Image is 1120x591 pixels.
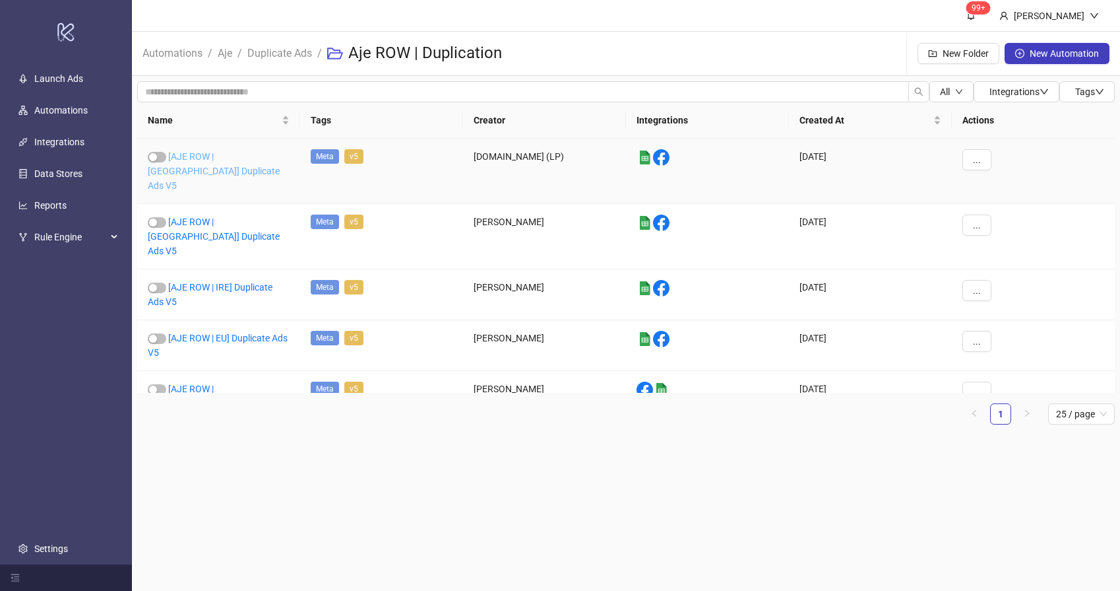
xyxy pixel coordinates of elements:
span: Meta [311,382,339,396]
span: 25 / page [1056,404,1107,424]
div: Page Size [1048,403,1115,425]
div: [PERSON_NAME] [463,371,626,436]
div: [DATE] [789,320,952,371]
span: v5 [344,382,363,396]
th: Name [137,102,300,139]
span: New Folder [943,48,989,59]
div: [PERSON_NAME] [463,320,626,371]
div: [DOMAIN_NAME] (LP) [463,139,626,204]
span: Rule Engine [34,224,107,250]
span: down [1090,11,1099,20]
div: [DATE] [789,204,952,269]
button: ... [962,382,991,403]
button: ... [962,280,991,301]
button: Alldown [929,81,974,102]
button: Tagsdown [1059,81,1115,102]
span: ... [973,387,981,398]
a: Launch Ads [34,73,83,84]
th: Created At [789,102,952,139]
a: [AJE ROW | [GEOGRAPHIC_DATA]] Duplicate Ads V5 [148,217,280,256]
span: folder-add [928,49,937,58]
li: 1 [990,403,1011,425]
span: folder-open [327,46,343,61]
h3: Aje ROW | Duplication [348,43,502,64]
span: ... [973,155,981,165]
span: Created At [799,113,931,127]
span: menu-fold [11,573,20,582]
th: Integrations [626,102,789,139]
span: right [1023,409,1031,417]
a: Automations [34,105,88,116]
a: [AJE ROW | IRE] Duplicate Ads V5 [148,282,272,307]
span: Integrations [989,87,1049,97]
span: fork [18,232,28,242]
a: [AJE ROW | EU] Duplicate Ads V5 [148,333,288,358]
li: / [208,32,212,75]
div: [PERSON_NAME] [463,269,626,320]
span: New Automation [1030,48,1099,59]
li: / [317,32,322,75]
a: Reports [34,200,67,211]
th: Tags [300,102,463,139]
a: 1 [991,404,1011,424]
span: v5 [344,215,363,229]
span: Meta [311,331,339,345]
span: user [999,11,1009,20]
th: Actions [952,102,1115,139]
li: / [237,32,242,75]
span: ... [973,285,981,296]
sup: 1589 [966,1,991,15]
span: ... [973,336,981,347]
span: left [970,409,978,417]
button: ... [962,215,991,236]
span: plus-circle [1015,49,1024,58]
span: Tags [1075,87,1104,97]
a: [AJE ROW | [GEOGRAPHIC_DATA]] Duplicate Ads V5 [148,151,280,191]
span: v5 [344,149,363,164]
span: bell [966,11,976,20]
button: New Folder [918,43,999,64]
span: Name [148,113,279,127]
li: Next Page [1016,403,1038,425]
a: Integrations [34,137,84,147]
span: v5 [344,331,363,345]
button: right [1016,403,1038,425]
span: down [1040,87,1049,96]
a: Duplicate Ads [245,45,315,59]
button: ... [962,149,991,170]
span: ... [973,220,981,230]
th: Creator [463,102,626,139]
div: [DATE] [789,139,952,204]
div: [PERSON_NAME] [1009,9,1090,23]
span: v5 [344,280,363,295]
div: [PERSON_NAME] [463,204,626,269]
span: down [1095,87,1104,96]
span: Meta [311,215,339,229]
a: Automations [140,45,205,59]
a: Settings [34,543,68,554]
a: Aje [215,45,235,59]
button: New Automation [1005,43,1109,64]
button: ... [962,331,991,352]
span: search [914,87,923,96]
div: [DATE] [789,269,952,320]
li: Previous Page [964,403,985,425]
span: Meta [311,280,339,295]
button: left [964,403,985,425]
a: Data Stores [34,168,82,179]
span: down [955,88,963,96]
div: [DATE] [789,371,952,436]
button: Integrationsdown [974,81,1059,102]
span: All [940,87,950,97]
span: Meta [311,149,339,164]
